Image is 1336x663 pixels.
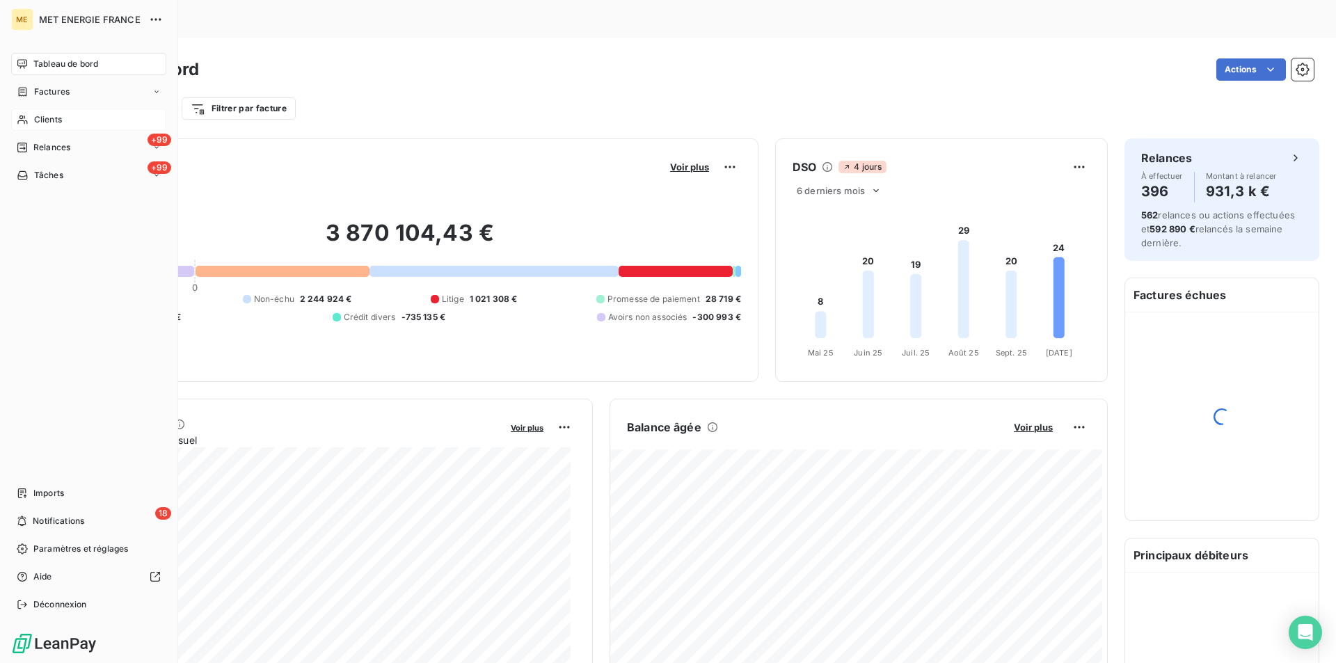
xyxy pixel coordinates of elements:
[470,293,518,305] span: 1 021 308 €
[793,159,816,175] h6: DSO
[948,348,979,358] tspan: Août 25
[192,282,198,293] span: 0
[1150,223,1195,234] span: 592 890 €
[33,570,52,583] span: Aide
[148,161,171,174] span: +99
[34,113,62,126] span: Clients
[854,348,882,358] tspan: Juin 25
[608,311,687,323] span: Avoirs non associés
[706,293,741,305] span: 28 719 €
[155,507,171,520] span: 18
[300,293,352,305] span: 2 244 924 €
[670,161,709,173] span: Voir plus
[692,311,741,323] span: -300 993 €
[33,543,128,555] span: Paramètres et réglages
[1010,421,1057,433] button: Voir plus
[902,348,930,358] tspan: Juil. 25
[33,515,84,527] span: Notifications
[79,433,501,447] span: Chiffre d'affaires mensuel
[33,598,87,611] span: Déconnexion
[666,161,713,173] button: Voir plus
[33,487,64,500] span: Imports
[1141,209,1295,248] span: relances ou actions effectuées et relancés la semaine dernière.
[11,632,97,655] img: Logo LeanPay
[33,58,98,70] span: Tableau de bord
[11,566,166,588] a: Aide
[1216,58,1286,81] button: Actions
[1125,278,1319,312] h6: Factures échues
[34,169,63,182] span: Tâches
[627,419,701,436] h6: Balance âgée
[607,293,700,305] span: Promesse de paiement
[182,97,296,120] button: Filtrer par facture
[254,293,294,305] span: Non-échu
[344,311,396,323] span: Crédit divers
[797,185,865,196] span: 6 derniers mois
[1206,172,1277,180] span: Montant à relancer
[996,348,1027,358] tspan: Sept. 25
[1141,209,1158,221] span: 562
[511,423,543,433] span: Voir plus
[442,293,464,305] span: Litige
[148,134,171,146] span: +99
[401,311,446,323] span: -735 135 €
[1125,538,1319,572] h6: Principaux débiteurs
[507,421,548,433] button: Voir plus
[1141,150,1192,166] h6: Relances
[1141,180,1183,202] h4: 396
[1141,172,1183,180] span: À effectuer
[34,86,70,98] span: Factures
[1014,422,1053,433] span: Voir plus
[808,348,834,358] tspan: Mai 25
[79,219,741,261] h2: 3 870 104,43 €
[33,141,70,154] span: Relances
[1046,348,1072,358] tspan: [DATE]
[1289,616,1322,649] div: Open Intercom Messenger
[838,161,886,173] span: 4 jours
[1206,180,1277,202] h4: 931,3 k €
